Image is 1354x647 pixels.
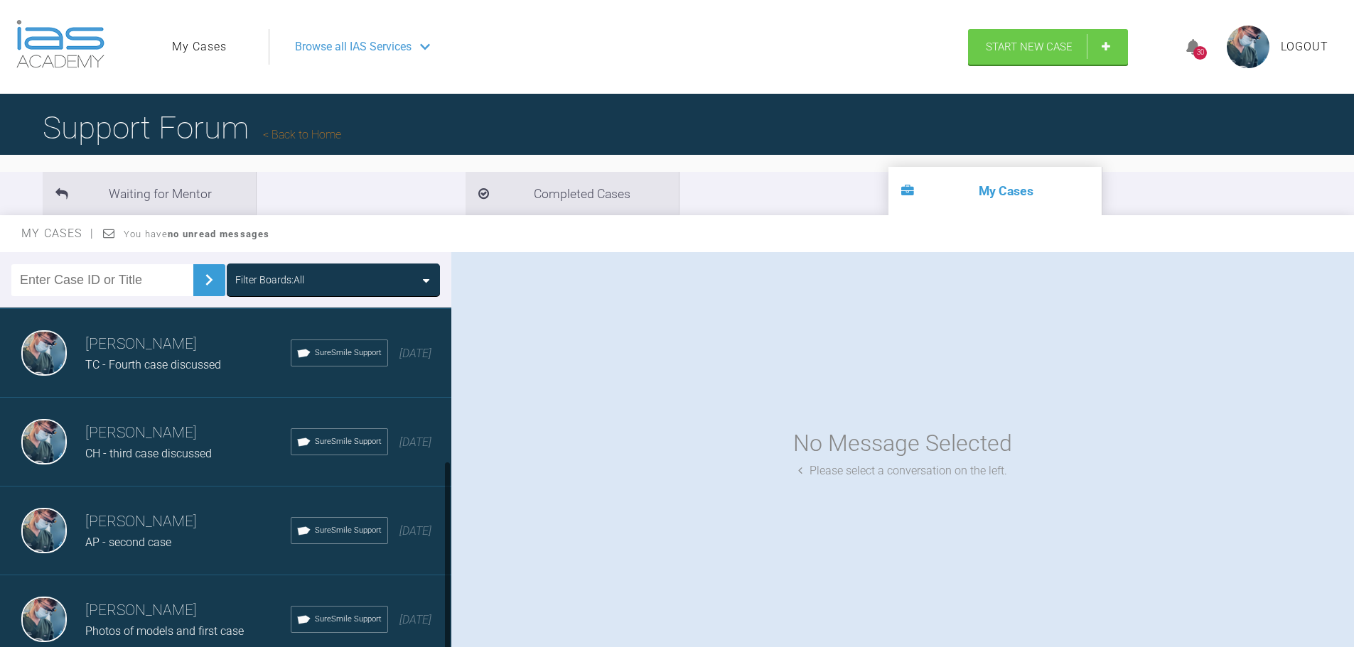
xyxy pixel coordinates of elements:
[295,38,412,56] span: Browse all IAS Services
[399,347,431,360] span: [DATE]
[124,229,269,239] span: You have
[85,358,221,371] span: TC - Fourth case discussed
[1227,26,1269,68] img: profile.png
[85,535,171,549] span: AP - second case
[315,524,382,537] span: SureSmile Support
[43,172,256,215] li: Waiting for Mentor
[1193,46,1207,60] div: 30
[21,508,67,553] img: Thomas Dobson
[85,421,291,445] h3: [PERSON_NAME]
[21,227,95,240] span: My Cases
[21,330,67,376] img: Thomas Dobson
[968,29,1128,65] a: Start New Case
[21,597,67,642] img: Thomas Dobson
[399,613,431,626] span: [DATE]
[11,264,193,296] input: Enter Case ID or Title
[85,599,291,623] h3: [PERSON_NAME]
[85,332,291,357] h3: [PERSON_NAME]
[16,20,104,68] img: logo-light.3e3ef733.png
[21,419,67,464] img: Thomas Dobson
[798,462,1007,480] div: Please select a conversation on the left.
[172,38,227,56] a: My Cases
[315,347,382,359] span: SureSmile Support
[85,447,212,460] span: CH - third case discussed
[315,613,382,626] span: SureSmile Support
[198,268,220,291] img: chevronRight.28bd32b0.svg
[888,167,1102,215] li: My Cases
[235,272,304,288] div: Filter Boards: All
[263,128,341,141] a: Back to Home
[315,435,382,448] span: SureSmile Support
[399,524,431,538] span: [DATE]
[1281,38,1328,56] a: Logout
[466,172,679,215] li: Completed Cases
[399,435,431,449] span: [DATE]
[168,229,269,239] strong: no unread messages
[85,624,244,638] span: Photos of models and first case
[85,510,291,534] h3: [PERSON_NAME]
[793,425,1012,462] div: No Message Selected
[43,103,341,153] h1: Support Forum
[986,40,1073,53] span: Start New Case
